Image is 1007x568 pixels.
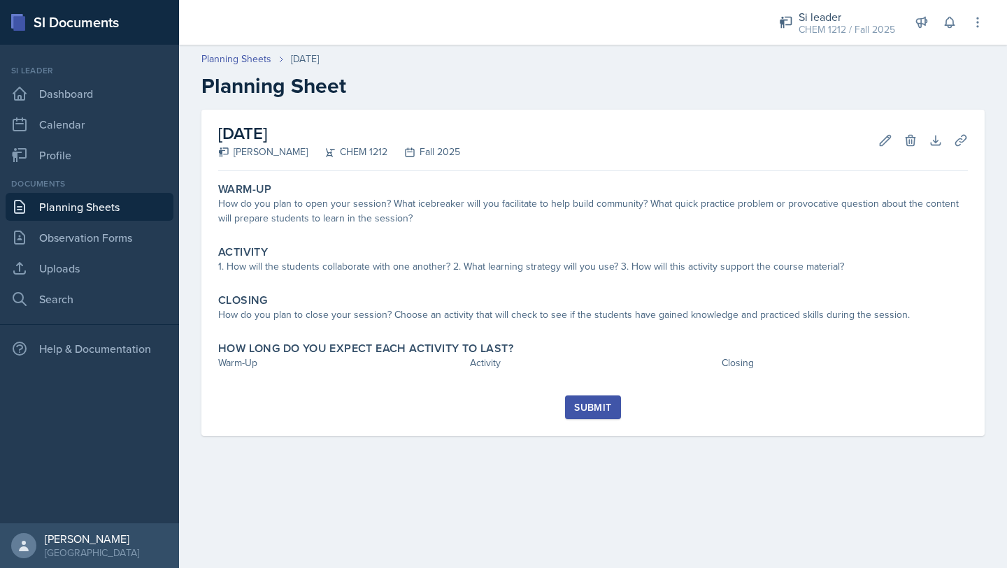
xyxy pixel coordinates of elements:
div: Activity [470,356,716,370]
div: Documents [6,177,173,190]
a: Planning Sheets [201,52,271,66]
div: [DATE] [291,52,319,66]
a: Calendar [6,110,173,138]
a: Search [6,285,173,313]
div: How do you plan to open your session? What icebreaker will you facilitate to help build community... [218,196,968,226]
a: Uploads [6,254,173,282]
div: How do you plan to close your session? Choose an activity that will check to see if the students ... [218,307,968,322]
div: Closing [722,356,968,370]
a: Dashboard [6,80,173,108]
div: [PERSON_NAME] [45,532,139,546]
a: Observation Forms [6,224,173,252]
div: CHEM 1212 [308,145,387,159]
div: CHEM 1212 / Fall 2025 [799,22,895,37]
label: How long do you expect each activity to last? [218,342,513,356]
div: Si leader [799,8,895,25]
div: [PERSON_NAME] [218,145,308,159]
a: Planning Sheets [6,193,173,221]
div: Si leader [6,64,173,77]
div: [GEOGRAPHIC_DATA] [45,546,139,560]
div: 1. How will the students collaborate with one another? 2. What learning strategy will you use? 3.... [218,259,968,274]
h2: [DATE] [218,121,460,146]
button: Submit [565,395,620,419]
label: Warm-Up [218,182,272,196]
div: Warm-Up [218,356,464,370]
div: Help & Documentation [6,335,173,363]
div: Submit [574,402,611,413]
label: Activity [218,245,268,259]
div: Fall 2025 [387,145,460,159]
label: Closing [218,293,268,307]
a: Profile [6,141,173,169]
h2: Planning Sheet [201,73,985,99]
